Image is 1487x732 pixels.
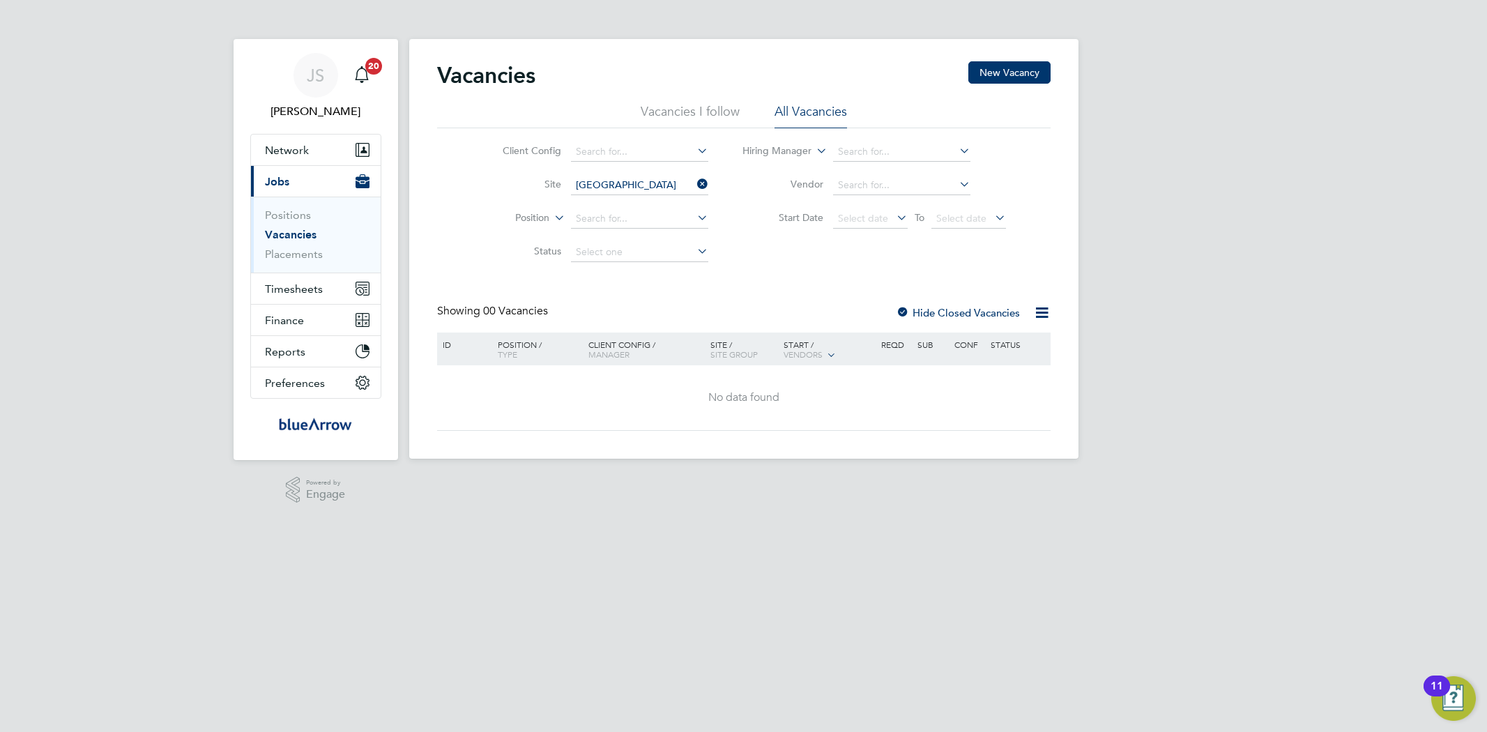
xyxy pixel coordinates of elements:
[250,53,381,120] a: JS[PERSON_NAME]
[251,305,381,335] button: Finance
[707,333,780,366] div: Site /
[833,142,970,162] input: Search for...
[437,61,535,89] h2: Vacancies
[914,333,950,356] div: Sub
[1431,676,1476,721] button: Open Resource Center, 11 new notifications
[481,245,561,257] label: Status
[439,390,1048,405] div: No data found
[710,349,758,360] span: Site Group
[588,349,630,360] span: Manager
[936,212,986,224] span: Select date
[251,336,381,367] button: Reports
[265,247,323,261] a: Placements
[968,61,1051,84] button: New Vacancy
[251,197,381,273] div: Jobs
[987,333,1048,356] div: Status
[306,489,345,501] span: Engage
[250,103,381,120] span: Jay Scull
[234,39,398,460] nav: Main navigation
[731,144,811,158] label: Hiring Manager
[265,376,325,390] span: Preferences
[469,211,549,225] label: Position
[878,333,914,356] div: Reqd
[481,178,561,190] label: Site
[571,209,708,229] input: Search for...
[784,349,823,360] span: Vendors
[571,176,708,195] input: Search for...
[265,144,309,157] span: Network
[265,208,311,222] a: Positions
[481,144,561,157] label: Client Config
[951,333,987,356] div: Conf
[1431,686,1443,704] div: 11
[251,273,381,304] button: Timesheets
[498,349,517,360] span: Type
[833,176,970,195] input: Search for...
[641,103,740,128] li: Vacancies I follow
[265,282,323,296] span: Timesheets
[251,135,381,165] button: Network
[910,208,929,227] span: To
[306,477,345,489] span: Powered by
[571,243,708,262] input: Select one
[265,345,305,358] span: Reports
[743,178,823,190] label: Vendor
[487,333,585,366] div: Position /
[251,166,381,197] button: Jobs
[571,142,708,162] input: Search for...
[265,228,317,241] a: Vacancies
[251,367,381,398] button: Preferences
[437,304,551,319] div: Showing
[896,306,1020,319] label: Hide Closed Vacancies
[838,212,888,224] span: Select date
[307,66,324,84] span: JS
[780,333,878,367] div: Start /
[279,413,351,435] img: bluearrow-logo-retina.png
[348,53,376,98] a: 20
[250,413,381,435] a: Go to home page
[483,304,548,318] span: 00 Vacancies
[286,477,345,503] a: Powered byEngage
[365,58,382,75] span: 20
[265,175,289,188] span: Jobs
[775,103,847,128] li: All Vacancies
[743,211,823,224] label: Start Date
[265,314,304,327] span: Finance
[585,333,707,366] div: Client Config /
[439,333,488,356] div: ID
